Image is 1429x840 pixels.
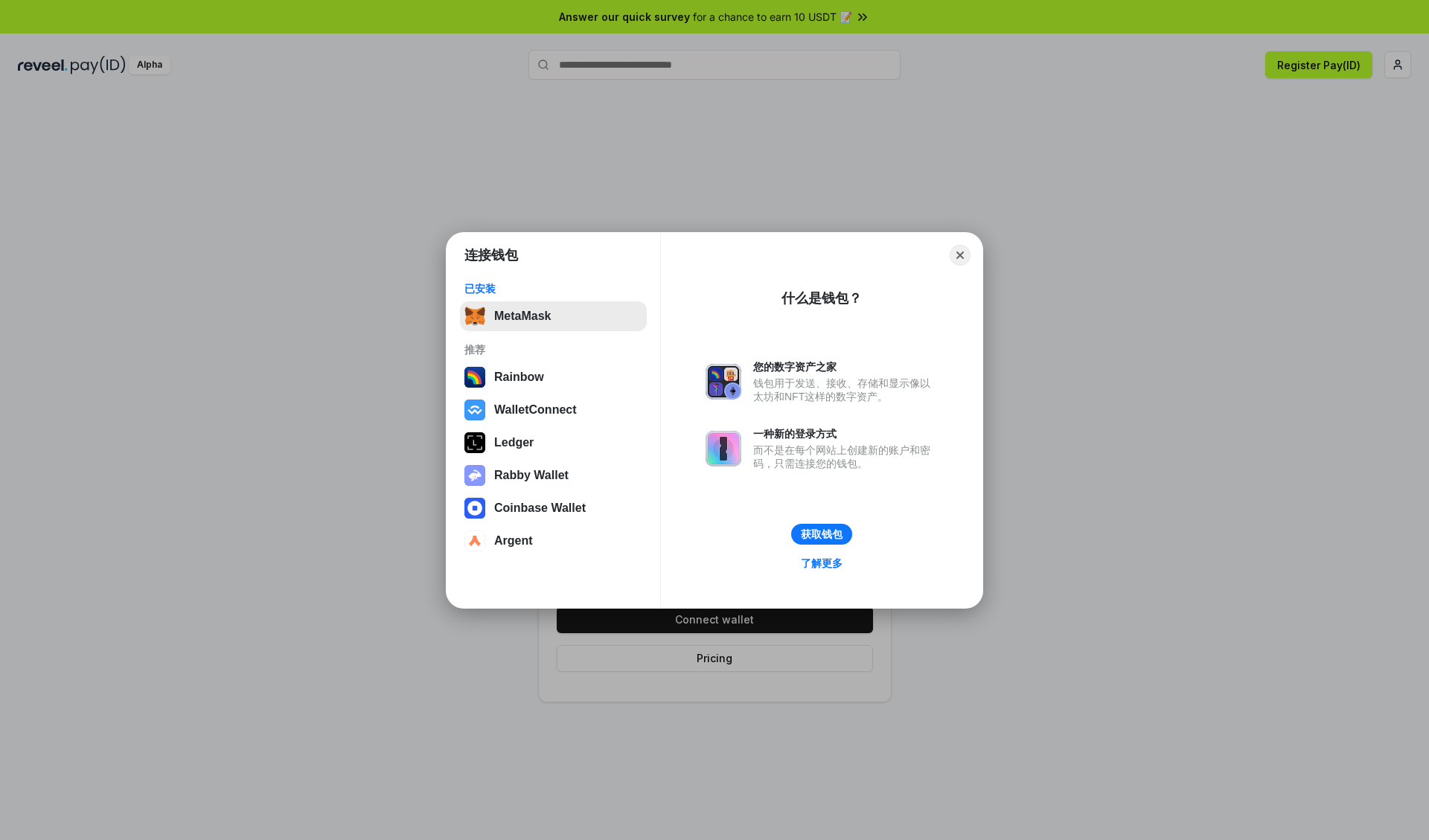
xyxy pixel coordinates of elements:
[460,362,647,392] button: Rainbow
[801,528,843,541] div: 获取钱包
[464,282,642,295] div: 已安装
[460,461,647,490] button: Rabby Wallet
[464,246,518,264] h1: 连接钱包
[781,289,862,307] div: 什么是钱包？
[753,443,938,470] div: 而不是在每个网站上创建新的账户和密码，只需连接您的钱包。
[460,428,647,458] button: Ledger
[706,431,741,467] img: svg+xml,%3Csvg%20xmlns%3D%22http%3A%2F%2Fwww.w3.org%2F2000%2Fsvg%22%20fill%3D%22none%22%20viewBox...
[494,501,586,515] div: Coinbase Wallet
[792,554,851,573] a: 了解更多
[460,301,647,331] button: MetaMask
[706,364,741,400] img: svg+xml,%3Csvg%20xmlns%3D%22http%3A%2F%2Fwww.w3.org%2F2000%2Fsvg%22%20fill%3D%22none%22%20viewBox...
[464,306,485,327] img: svg+xml,%3Csvg%20fill%3D%22none%22%20height%3D%2233%22%20viewBox%3D%220%200%2035%2033%22%20width%...
[494,310,551,323] div: MetaMask
[494,371,544,384] div: Rainbow
[494,534,533,548] div: Argent
[753,427,938,440] div: 一种新的登录方式
[464,432,485,453] img: svg+xml,%3Csvg%20xmlns%3D%22http%3A%2F%2Fwww.w3.org%2F2000%2Fsvg%22%20width%3D%2228%22%20height%3...
[801,557,843,570] div: 了解更多
[464,343,642,356] div: 推荐
[791,524,852,545] button: 获取钱包
[464,530,485,551] img: svg+xml,%3Csvg%20width%3D%2228%22%20height%3D%2228%22%20viewBox%3D%220%200%2028%2028%22%20fill%3D...
[464,400,485,420] img: svg+xml,%3Csvg%20width%3D%2228%22%20height%3D%2228%22%20viewBox%3D%220%200%2028%2028%22%20fill%3D...
[460,395,647,425] button: WalletConnect
[494,469,569,482] div: Rabby Wallet
[460,493,647,523] button: Coinbase Wallet
[464,465,485,486] img: svg+xml,%3Csvg%20xmlns%3D%22http%3A%2F%2Fwww.w3.org%2F2000%2Fsvg%22%20fill%3D%22none%22%20viewBox...
[753,376,938,403] div: 钱包用于发送、接收、存储和显示像以太坊和NFT这样的数字资产。
[494,436,534,449] div: Ledger
[460,526,647,556] button: Argent
[494,403,577,417] div: WalletConnect
[464,498,485,519] img: svg+xml,%3Csvg%20width%3D%2228%22%20height%3D%2228%22%20viewBox%3D%220%200%2028%2028%22%20fill%3D...
[950,245,971,266] button: Close
[753,360,938,373] div: 您的数字资产之家
[464,367,485,388] img: svg+xml,%3Csvg%20width%3D%22120%22%20height%3D%22120%22%20viewBox%3D%220%200%20120%20120%22%20fil...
